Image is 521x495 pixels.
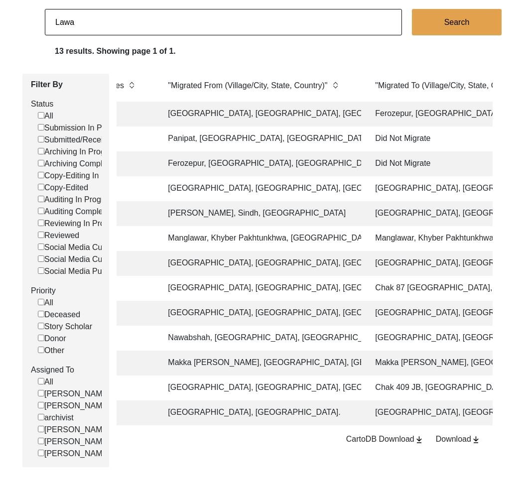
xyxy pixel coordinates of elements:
[436,433,481,445] div: Download
[162,351,361,375] td: Makka [PERSON_NAME], [GEOGRAPHIC_DATA], [GEOGRAPHIC_DATA]
[38,124,44,130] input: Submission In Progress
[38,321,92,333] label: Story Scholar
[38,230,79,242] label: Reviewed
[162,151,361,176] td: Ferozepur, [GEOGRAPHIC_DATA], [GEOGRAPHIC_DATA]
[38,402,44,408] input: [PERSON_NAME]
[38,390,44,396] input: [PERSON_NAME]
[38,136,44,142] input: Submitted/Received
[31,98,102,110] label: Status
[471,435,481,444] img: download-button.png
[38,146,120,158] label: Archiving In Progress
[38,196,44,202] input: Auditing In Progress
[332,80,339,91] img: sort-button.png
[31,79,102,91] label: Filter By
[38,347,44,353] input: Other
[38,426,44,432] input: [PERSON_NAME]
[162,400,361,425] td: [GEOGRAPHIC_DATA], [GEOGRAPHIC_DATA].
[38,184,44,190] input: Copy-Edited
[38,388,110,400] label: [PERSON_NAME]
[38,333,66,345] label: Donor
[38,148,44,154] input: Archiving In Progress
[38,134,116,146] label: Submitted/Received
[38,242,165,253] label: Social Media Curation In Progress
[38,172,44,178] input: Copy-Editing In Progress
[38,335,44,341] input: Donor
[162,102,361,126] td: [GEOGRAPHIC_DATA], [GEOGRAPHIC_DATA], [GEOGRAPHIC_DATA]
[162,375,361,400] td: [GEOGRAPHIC_DATA], [GEOGRAPHIC_DATA], [GEOGRAPHIC_DATA]
[412,9,502,35] button: Search
[38,218,124,230] label: Reviewing In Progress
[38,206,114,218] label: Auditing Completed
[38,244,44,250] input: Social Media Curation In Progress
[45,9,402,35] input: Search...
[38,376,53,388] label: All
[38,299,44,305] input: All
[38,438,44,444] input: [PERSON_NAME]
[38,424,110,436] label: [PERSON_NAME]
[38,160,44,166] input: Archiving Completed
[162,276,361,301] td: [GEOGRAPHIC_DATA], [GEOGRAPHIC_DATA], [GEOGRAPHIC_DATA]
[162,201,361,226] td: [PERSON_NAME], Sindh, [GEOGRAPHIC_DATA]
[38,208,44,214] input: Auditing Completed
[38,110,53,122] label: All
[162,176,361,201] td: [GEOGRAPHIC_DATA], [GEOGRAPHIC_DATA], [GEOGRAPHIC_DATA]
[38,448,110,460] label: [PERSON_NAME]
[38,112,44,119] input: All
[38,323,44,329] input: Story Scholar
[38,345,64,357] label: Other
[162,326,361,351] td: Nawabshah, [GEOGRAPHIC_DATA], [GEOGRAPHIC_DATA]
[162,251,361,276] td: [GEOGRAPHIC_DATA], [GEOGRAPHIC_DATA], [GEOGRAPHIC_DATA]
[38,297,53,309] label: All
[162,126,361,151] td: Panipat, [GEOGRAPHIC_DATA], [GEOGRAPHIC_DATA]
[38,400,110,412] label: [PERSON_NAME]
[128,80,135,91] img: sort-button.png
[346,433,424,445] div: CartoDB Download
[38,378,44,384] input: All
[38,232,44,238] input: Reviewed
[38,194,116,206] label: Auditing In Progress
[38,170,133,182] label: Copy-Editing In Progress
[38,436,110,448] label: [PERSON_NAME]
[38,450,44,456] input: [PERSON_NAME]
[168,80,327,92] label: "Migrated From (Village/City, State, Country)"
[162,301,361,326] td: [GEOGRAPHIC_DATA], [GEOGRAPHIC_DATA], [GEOGRAPHIC_DATA]
[38,265,127,277] label: Social Media Published
[31,364,102,376] label: Assigned To
[38,255,44,262] input: Social Media Curated
[55,45,176,57] label: 13 results. Showing page 1 of 1.
[38,220,44,226] input: Reviewing In Progress
[162,226,361,251] td: Manglawar, Khyber Pakhtunkhwa, [GEOGRAPHIC_DATA]
[38,182,88,194] label: Copy-Edited
[31,285,102,297] label: Priority
[38,122,129,134] label: Submission In Progress
[38,412,74,424] label: archivist
[38,309,80,321] label: Deceased
[38,253,121,265] label: Social Media Curated
[414,435,424,444] img: download-button.png
[38,267,44,274] input: Social Media Published
[38,158,118,170] label: Archiving Completed
[38,311,44,317] input: Deceased
[38,414,44,420] input: archivist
